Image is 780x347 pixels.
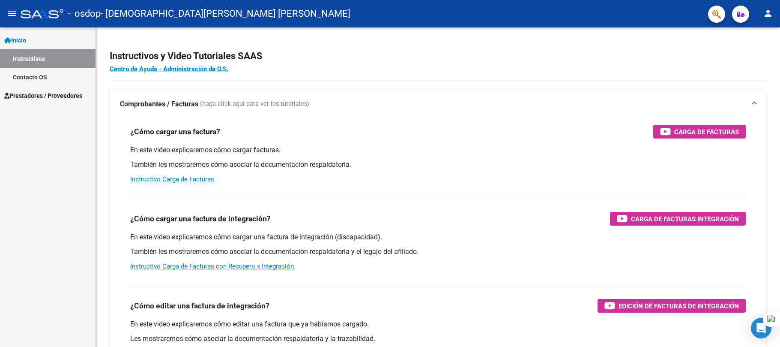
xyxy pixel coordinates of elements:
[130,334,746,344] p: Les mostraremos cómo asociar la documentación respaldatoria y la trazabilidad.
[130,232,746,242] p: En este video explicaremos cómo cargar una factura de integración (discapacidad).
[4,91,82,100] span: Prestadores / Proveedores
[110,91,766,118] mat-expansion-panel-header: Comprobantes / Facturas (haga click aquí para ver los tutoriales)
[130,175,214,183] a: Instructivo Carga de Facturas
[4,36,26,45] span: Inicio
[751,318,771,338] div: Open Intercom Messenger
[130,300,269,312] h3: ¿Cómo editar una factura de integración?
[130,320,746,329] p: En este video explicaremos cómo editar una factura que ya habíamos cargado.
[130,213,271,225] h3: ¿Cómo cargar una factura de integración?
[130,145,746,155] p: En este video explicaremos cómo cargar facturas.
[101,4,350,23] span: - [DEMOGRAPHIC_DATA][PERSON_NAME] [PERSON_NAME]
[130,126,220,138] h3: ¿Cómo cargar una factura?
[130,247,746,256] p: También les mostraremos cómo asociar la documentación respaldatoria y el legajo del afiliado.
[763,8,773,18] mat-icon: person
[7,8,17,18] mat-icon: menu
[130,263,294,270] a: Instructivo Carga de Facturas con Recupero x Integración
[200,100,309,109] span: (haga click aquí para ver los tutoriales)
[110,48,766,64] h2: Instructivos y Video Tutoriales SAAS
[110,65,228,73] a: Centro de Ayuda - Administración de O.S.
[610,212,746,226] button: Carga de Facturas Integración
[120,100,198,109] strong: Comprobantes / Facturas
[68,4,101,23] span: - osdop
[631,214,739,224] span: Carga de Facturas Integración
[674,127,739,137] span: Carga de Facturas
[130,160,746,169] p: También les mostraremos cómo asociar la documentación respaldatoria.
[619,301,739,311] span: Edición de Facturas de integración
[598,299,746,313] button: Edición de Facturas de integración
[653,125,746,139] button: Carga de Facturas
